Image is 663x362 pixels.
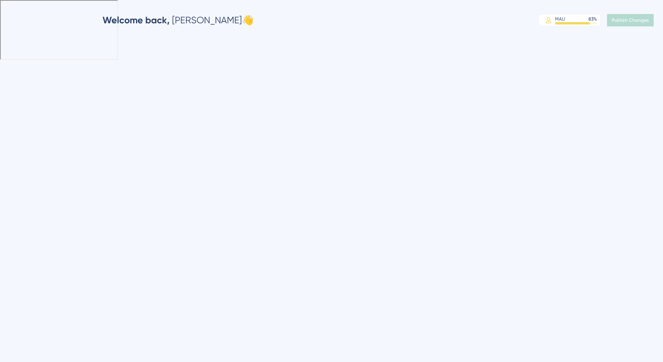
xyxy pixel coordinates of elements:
div: MAU [555,16,565,22]
button: Publish Changes [607,14,654,26]
span: Publish Changes [612,17,649,23]
div: 83 % [588,16,597,22]
div: [PERSON_NAME] 👋 [103,14,254,26]
span: Welcome back, [103,14,170,26]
